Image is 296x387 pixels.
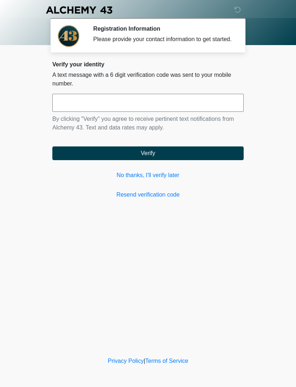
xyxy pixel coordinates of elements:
[52,190,244,199] a: Resend verification code
[52,115,244,132] p: By clicking "Verify" you agree to receive pertinent text notifications from Alchemy 43. Text and ...
[93,25,233,32] h2: Registration Information
[52,146,244,160] button: Verify
[93,35,233,44] div: Please provide your contact information to get started.
[52,61,244,68] h2: Verify your identity
[145,358,188,364] a: Terms of Service
[52,171,244,180] a: No thanks, I'll verify later
[144,358,145,364] a: |
[108,358,144,364] a: Privacy Policy
[52,71,244,88] p: A text message with a 6 digit verification code was sent to your mobile number.
[58,25,79,47] img: Agent Avatar
[45,5,113,14] img: Alchemy 43 Logo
